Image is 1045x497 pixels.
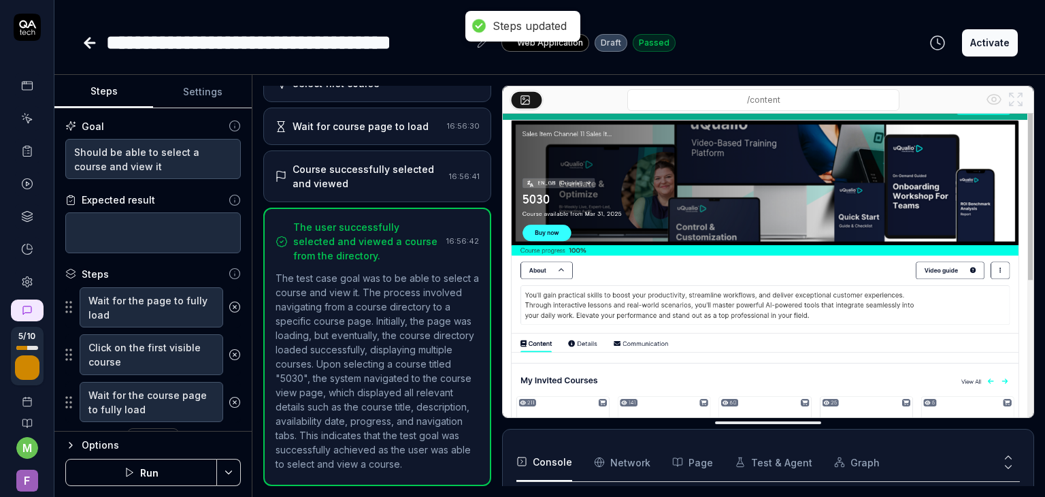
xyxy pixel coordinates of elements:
[82,437,241,453] div: Options
[595,34,627,52] div: Draft
[501,33,589,52] a: Web Application
[18,332,35,340] span: 5 / 10
[5,385,48,407] a: Book a call with us
[447,121,480,131] time: 16:56:30
[65,287,241,329] div: Suggestions
[517,37,583,49] span: Web Application
[223,293,246,321] button: Remove step
[293,220,441,263] div: The user successfully selected and viewed a course from the directory.
[54,76,153,108] button: Steps
[65,334,241,376] div: Suggestions
[276,271,479,471] p: The test case goal was to be able to select a course and view it. The process involved navigating...
[834,443,880,481] button: Graph
[65,381,241,423] div: Suggestions
[503,92,1033,423] img: Screenshot
[1005,89,1027,110] button: Open in full screen
[594,443,650,481] button: Network
[223,341,246,368] button: Remove step
[82,193,155,207] div: Expected result
[983,89,1005,110] button: Show all interative elements
[82,119,104,133] div: Goal
[516,443,572,481] button: Console
[5,459,48,494] button: F
[493,19,567,33] div: Steps updated
[293,119,429,133] div: Wait for course page to load
[293,162,444,191] div: Course successfully selected and viewed
[633,34,676,52] div: Passed
[449,172,480,181] time: 16:56:41
[223,389,246,416] button: Remove step
[65,437,241,453] button: Options
[921,29,954,57] button: View version history
[11,300,44,321] a: New conversation
[82,267,109,281] div: Steps
[962,29,1018,57] button: Activate
[153,76,252,108] button: Settings
[446,236,479,246] time: 16:56:42
[65,459,217,486] button: Run
[16,437,38,459] button: m
[672,443,713,481] button: Page
[735,443,812,481] button: Test & Agent
[16,470,38,492] span: F
[5,407,48,429] a: Documentation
